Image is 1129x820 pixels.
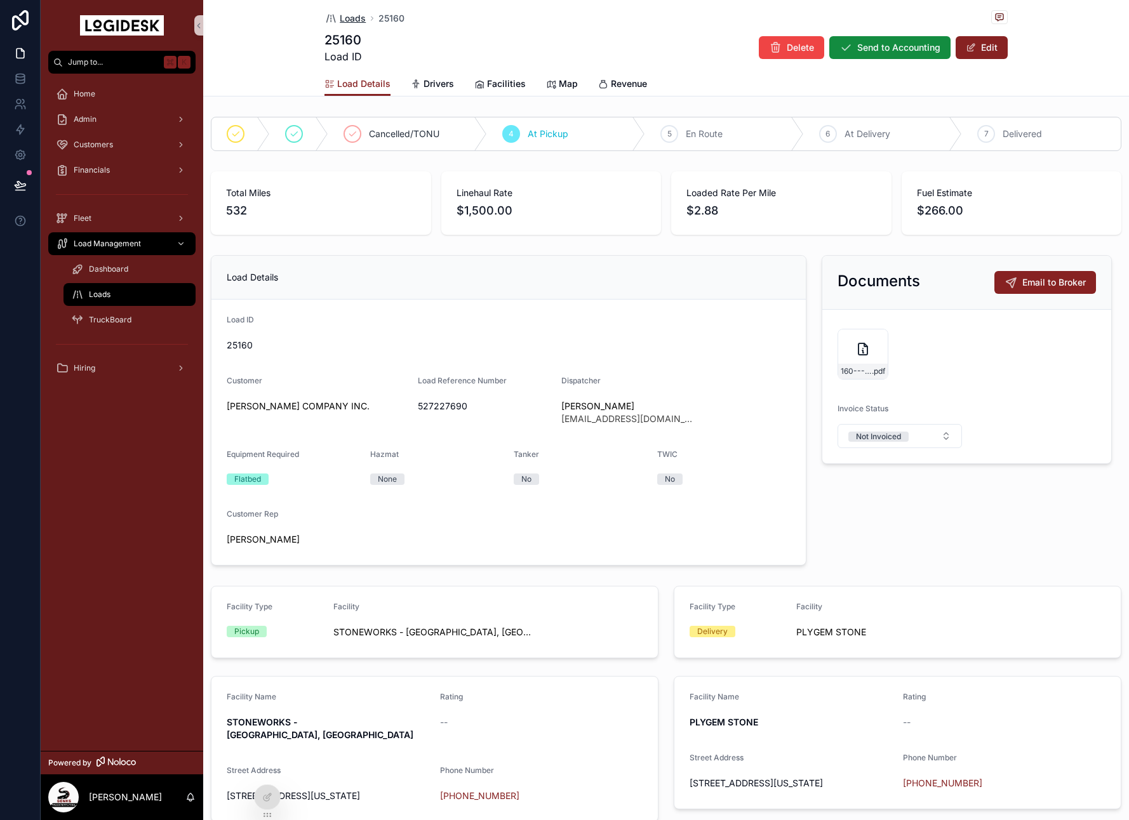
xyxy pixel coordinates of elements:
span: Powered by [48,758,91,768]
span: Invoice Status [838,404,888,413]
span: TWIC [657,449,678,459]
span: Email to Broker [1022,276,1086,289]
a: Hiring [48,357,196,380]
span: Delete [787,41,814,54]
span: Jump to... [68,57,159,67]
a: Home [48,83,196,105]
a: Powered by [41,751,203,774]
span: Map [559,77,578,90]
span: At Pickup [528,128,568,140]
span: Street Address [690,753,744,762]
span: 25160 [227,339,647,352]
a: [PERSON_NAME] COMPANY INC. [227,400,370,413]
button: Send to Accounting [829,36,951,59]
span: 6 [825,129,830,139]
button: Edit [956,36,1008,59]
button: Select Button [838,424,962,448]
a: Load Details [324,72,391,96]
span: Facility [333,602,359,611]
strong: PLYGEM STONE [690,717,758,727]
a: STONEWORKS - [GEOGRAPHIC_DATA], [GEOGRAPHIC_DATA] [333,626,537,638]
span: Fleet [74,213,91,223]
h2: Documents [838,271,920,291]
span: Revenue [611,77,647,90]
span: 7 [984,129,989,139]
div: Not Invoiced [856,432,901,442]
span: Home [74,89,95,99]
span: Hiring [74,363,95,373]
span: Dashboard [89,264,128,274]
span: Admin [74,114,97,124]
p: [PERSON_NAME] [89,791,162,803]
span: Tanker [514,449,539,459]
span: Total Miles [226,187,416,199]
span: Financials [74,165,110,175]
span: Loaded Rate Per Mile [686,187,876,199]
span: TruckBoard [89,315,131,325]
span: [STREET_ADDRESS][US_STATE] [690,777,893,790]
div: Flatbed [234,473,261,485]
button: Email to Broker [994,271,1096,294]
span: [PERSON_NAME] [561,400,695,413]
div: scrollable content [41,74,203,396]
a: Financials [48,159,196,182]
span: Rating [903,692,926,701]
a: 25160 [378,12,404,25]
a: Load Management [48,232,196,255]
span: 4 [509,129,514,139]
span: 532 [226,202,416,220]
span: [EMAIL_ADDRESS][DOMAIN_NAME] [561,413,695,425]
span: Equipment Required [227,449,299,459]
span: Facility Name [690,692,739,701]
span: -- [440,716,448,729]
button: Jump to...K [48,51,196,74]
span: Load ID [227,315,254,324]
span: Hazmat [370,449,399,459]
span: Facility Name [227,692,276,701]
span: En Route [686,128,723,140]
span: $1,500.00 [457,202,646,220]
span: Facility Type [227,602,272,611]
a: Revenue [598,72,647,98]
span: [PERSON_NAME] [227,533,300,546]
span: Dispatcher [561,376,601,385]
span: Customer [227,376,262,385]
span: 5 [667,129,672,139]
span: PLYGEM STONE [796,626,866,638]
a: Dashboard [63,258,196,281]
div: Pickup [234,626,259,637]
a: Drivers [411,72,454,98]
div: None [378,473,397,485]
span: Load Details [337,77,391,90]
a: Map [546,72,578,98]
a: Facilities [474,72,526,98]
a: Loads [324,12,366,25]
span: Phone Number [903,753,957,762]
span: Load Management [74,239,141,249]
span: K [179,57,189,67]
span: Street Address [227,765,281,775]
span: 160---9-8-to-9-9---CHR---1500.00 [841,366,872,376]
a: Loads [63,283,196,306]
button: Delete [759,36,824,59]
span: Rating [440,692,463,701]
span: Drivers [424,77,454,90]
span: .pdf [872,366,885,376]
span: Loads [340,12,366,25]
span: 527227690 [418,400,551,413]
span: Load Details [227,272,278,282]
span: Phone Number [440,765,494,775]
a: Customers [48,133,196,156]
span: Cancelled/TONU [369,128,439,140]
span: Loads [89,289,110,300]
a: Fleet [48,207,196,230]
a: TruckBoard [63,308,196,331]
span: $266.00 [917,202,1107,220]
span: Linehaul Rate [457,187,646,199]
img: App logo [80,15,164,36]
span: Facility Type [690,602,735,611]
div: Delivery [697,626,728,637]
